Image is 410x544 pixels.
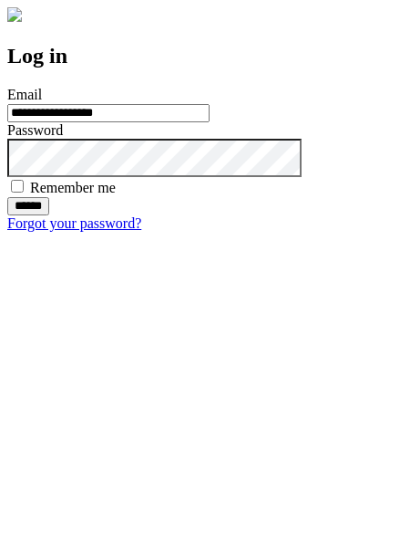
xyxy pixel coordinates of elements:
img: logo-4e3dc11c47720685a147b03b5a06dd966a58ff35d612b21f08c02c0306f2b779.png [7,7,22,22]
a: Forgot your password? [7,215,141,231]
label: Email [7,87,42,102]
h2: Log in [7,44,403,68]
label: Password [7,122,63,138]
label: Remember me [30,180,116,195]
